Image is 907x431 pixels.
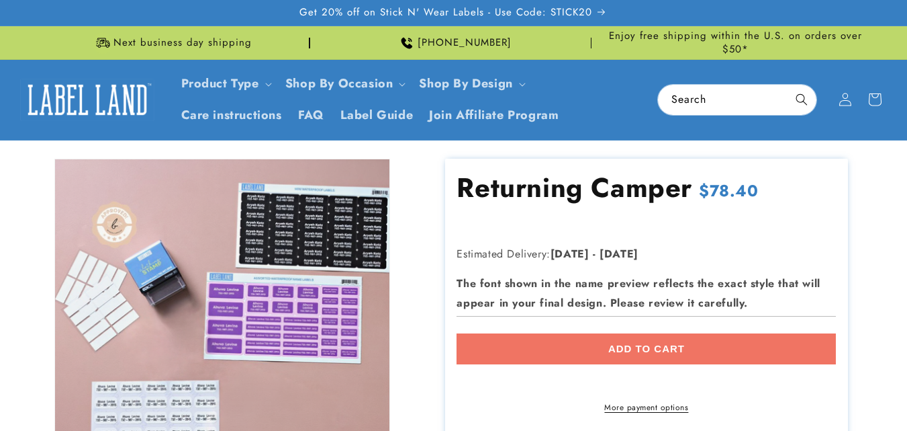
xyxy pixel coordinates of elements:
summary: Product Type [173,68,277,100]
span: Enjoy free shipping within the U.S. on orders over $50* [597,30,873,56]
span: [PHONE_NUMBER] [418,36,512,50]
a: FAQ [290,100,332,131]
summary: Shop By Design [411,68,530,100]
a: More payment options [457,401,836,414]
div: Announcement [316,26,592,59]
span: Join Affiliate Program [429,108,559,123]
span: Next business day shipping [113,36,252,50]
div: Announcement [34,26,310,59]
strong: - [593,246,596,262]
span: $78.40 [699,180,759,201]
div: Announcement [597,26,873,59]
img: Label Land [20,79,154,120]
a: Label Land [15,74,160,126]
summary: Shop By Occasion [277,68,412,100]
a: Label Guide [332,100,422,131]
a: Product Type [181,75,259,92]
strong: [DATE] [551,246,589,262]
a: Join Affiliate Program [421,100,567,131]
p: Estimated Delivery: [457,245,792,264]
h1: Returning Camper [457,170,692,205]
a: Care instructions [173,100,290,131]
strong: [DATE] [600,246,638,262]
span: Care instructions [181,108,282,123]
span: Shop By Occasion [285,76,393,91]
strong: The font shown in the name preview reflects the exact style that will appear in your final design... [457,276,820,311]
button: Search [787,85,816,114]
span: FAQ [298,108,324,123]
span: Get 20% off on Stick N' Wear Labels - Use Code: STICK20 [299,6,592,19]
a: Shop By Design [419,75,512,92]
span: Label Guide [340,108,414,123]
